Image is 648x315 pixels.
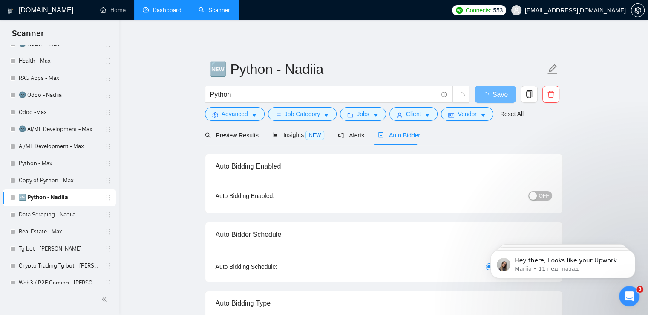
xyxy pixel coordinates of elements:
[457,92,465,100] span: loading
[272,131,324,138] span: Insights
[100,6,126,14] a: homeHome
[143,6,181,14] a: dashboardDashboard
[216,222,552,247] div: Auto Bidder Schedule
[19,172,100,189] a: Copy of Python - Max
[338,132,364,139] span: Alerts
[539,191,549,201] span: OFF
[216,154,552,178] div: Auto Bidding Enabled
[547,64,558,75] span: edit
[216,191,328,201] div: Auto Bidding Enabled:
[478,232,648,292] iframe: Intercom notifications сообщение
[105,194,112,201] span: holder
[105,126,112,133] span: holder
[542,86,559,103] button: delete
[105,177,112,184] span: holder
[105,211,112,218] span: holder
[357,109,369,119] span: Jobs
[105,262,112,269] span: holder
[347,112,353,118] span: folder
[205,132,259,139] span: Preview Results
[105,160,112,167] span: holder
[389,107,438,121] button: userClientcaret-down
[521,90,537,98] span: copy
[285,109,320,119] span: Job Category
[448,112,454,118] span: idcard
[268,107,337,121] button: barsJob Categorycaret-down
[216,262,328,271] div: Auto Bidding Schedule:
[340,107,386,121] button: folderJobscaret-down
[441,107,493,121] button: idcardVendorcaret-down
[19,155,100,172] a: Python - Max
[636,286,643,293] span: 8
[19,223,100,240] a: Real Estate - Max
[323,112,329,118] span: caret-down
[480,112,486,118] span: caret-down
[272,132,278,138] span: area-chart
[105,228,112,235] span: holder
[105,280,112,286] span: holder
[105,143,112,150] span: holder
[105,58,112,64] span: holder
[251,112,257,118] span: caret-down
[222,109,248,119] span: Advanced
[19,87,100,104] a: 🌚 Odoo - Nadiia
[493,6,502,15] span: 553
[212,112,218,118] span: setting
[5,27,51,45] span: Scanner
[475,86,516,103] button: Save
[513,7,519,13] span: user
[205,107,265,121] button: settingAdvancedcaret-down
[373,112,379,118] span: caret-down
[19,240,100,257] a: Tg bot - [PERSON_NAME]
[631,7,644,14] span: setting
[500,109,524,119] a: Reset All
[19,189,100,206] a: 🆕 Python - Nadiia
[275,112,281,118] span: bars
[378,132,420,139] span: Auto Bidder
[305,131,324,140] span: NEW
[210,89,438,100] input: Search Freelance Jobs...
[397,112,403,118] span: user
[210,58,545,80] input: Scanner name...
[19,257,100,274] a: Crypto Trading Tg bot - [PERSON_NAME]
[101,295,110,303] span: double-left
[456,7,463,14] img: upwork-logo.png
[19,104,100,121] a: Odoo -Max
[406,109,421,119] span: Client
[482,92,492,99] span: loading
[619,286,639,306] iframe: Intercom live chat
[105,245,112,252] span: holder
[19,206,100,223] a: Data Scraping - Nadiia
[458,109,476,119] span: Vendor
[631,3,645,17] button: setting
[466,6,491,15] span: Connects:
[378,132,384,138] span: robot
[19,52,100,70] a: Health - Max
[543,90,559,98] span: delete
[441,92,447,97] span: info-circle
[424,112,430,118] span: caret-down
[199,6,230,14] a: searchScanner
[521,86,538,103] button: copy
[19,121,100,138] a: 🌚 AI/ML Development - Max
[19,70,100,87] a: RAG Apps - Max
[105,75,112,82] span: holder
[7,4,13,17] img: logo
[492,89,508,100] span: Save
[105,109,112,116] span: holder
[631,7,645,14] a: setting
[205,132,211,138] span: search
[19,274,100,292] a: Web3 / P2E Gaming - [PERSON_NAME]
[338,132,344,138] span: notification
[19,138,100,155] a: AI/ML Development - Max
[105,92,112,99] span: holder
